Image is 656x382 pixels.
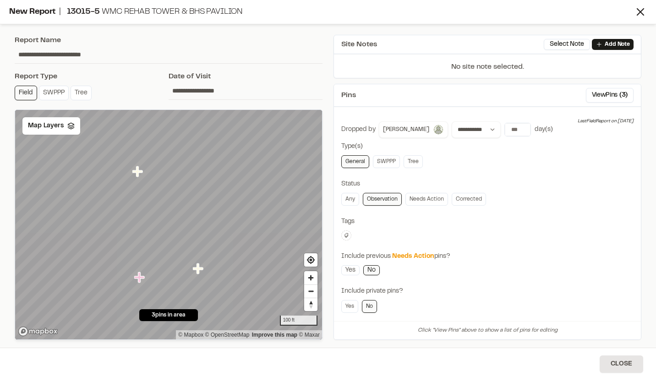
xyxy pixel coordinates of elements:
[363,193,402,206] a: Observation
[280,316,317,326] div: 100 ft
[102,8,242,16] span: WMC Rehab Tower & BHS Pavilion
[452,193,486,206] a: Corrected
[586,88,634,103] button: ViewPins (3)
[15,35,323,46] div: Report Name
[341,300,358,313] a: Yes
[205,332,250,338] a: OpenStreetMap
[134,272,146,284] div: Map marker
[605,40,630,49] p: Add Note
[341,39,377,50] span: Site Notes
[341,155,369,168] a: General
[341,179,634,189] div: Status
[132,166,144,178] div: Map marker
[578,118,634,125] div: Last Field Report on [DATE]
[392,254,434,259] span: Needs Action
[341,125,376,135] div: Dropped by
[535,125,553,135] div: day(s)
[341,90,356,101] span: Pins
[299,332,320,338] a: Maxar
[619,90,628,100] span: ( 3 )
[341,230,351,240] button: Edit Tags
[433,124,444,135] img: Zachary Bowers
[334,61,641,78] p: No site note selected.
[600,355,643,373] button: Close
[383,126,429,134] span: [PERSON_NAME]
[334,321,641,339] div: Click "View Pins" above to show a list of pins for editing
[152,311,186,319] span: 3 pins in area
[67,8,100,16] span: 13015-5
[404,155,423,168] a: Tree
[304,284,317,298] button: Zoom out
[15,110,322,339] canvas: Map
[341,193,359,206] a: Any
[304,298,317,311] button: Reset bearing to north
[362,300,377,313] a: No
[544,39,590,50] button: Select Note
[379,121,448,138] button: [PERSON_NAME]
[9,6,634,18] div: New Report
[341,286,634,296] div: Include private pins?
[15,71,169,82] div: Report Type
[193,263,205,275] div: Map marker
[363,265,380,275] a: No
[341,265,360,275] a: Yes
[405,193,448,206] a: Needs Action
[373,155,400,168] a: SWPPP
[341,142,634,152] div: Type(s)
[304,285,317,298] span: Zoom out
[304,253,317,267] button: Find my location
[341,217,634,227] div: Tags
[341,251,634,262] div: Include previous pins?
[169,71,323,82] div: Date of Visit
[304,271,317,284] button: Zoom in
[178,332,203,338] a: Mapbox
[252,332,297,338] a: Map feedback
